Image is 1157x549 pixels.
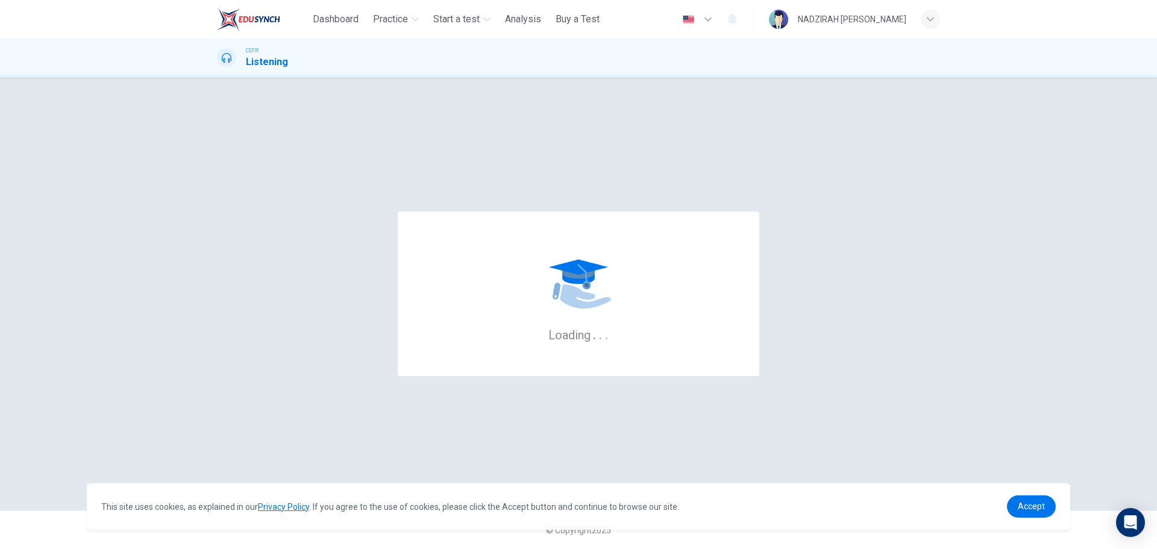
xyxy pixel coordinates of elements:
span: Accept [1018,501,1045,511]
button: Practice [368,8,424,30]
h6: . [604,324,609,344]
a: ELTC logo [217,7,308,31]
button: Buy a Test [551,8,604,30]
span: Start a test [433,12,480,27]
div: NADZIRAH [PERSON_NAME] [798,12,906,27]
span: This site uses cookies, as explained in our . If you agree to the use of cookies, please click th... [101,502,679,512]
h1: Listening [246,55,288,69]
button: Dashboard [308,8,363,30]
span: Practice [373,12,408,27]
h6: . [592,324,597,344]
button: Analysis [500,8,546,30]
img: en [681,15,696,24]
a: dismiss cookie message [1007,495,1056,518]
span: CEFR [246,46,259,55]
span: © Copyright 2025 [546,525,611,535]
img: Profile picture [769,10,788,29]
h6: . [598,324,603,344]
div: cookieconsent [87,483,1070,530]
h6: Loading [548,327,609,342]
span: Analysis [505,12,541,27]
div: Open Intercom Messenger [1116,508,1145,537]
img: ELTC logo [217,7,280,31]
span: Dashboard [313,12,359,27]
a: Privacy Policy [258,502,309,512]
button: Start a test [428,8,495,30]
span: Buy a Test [556,12,600,27]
